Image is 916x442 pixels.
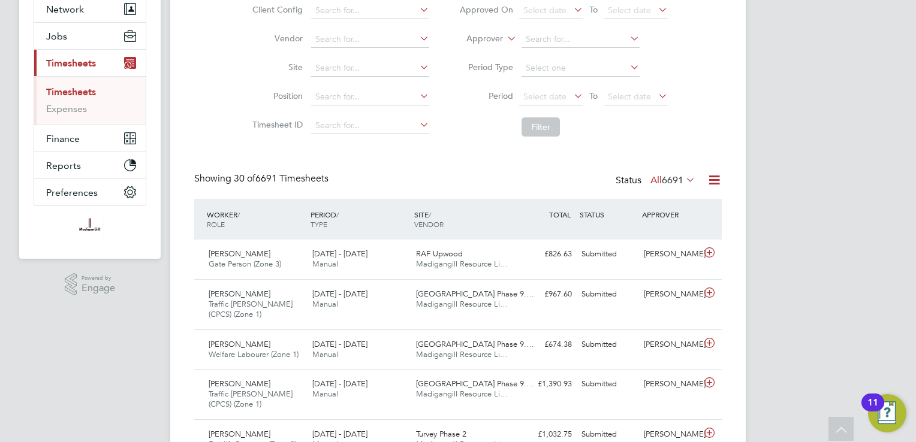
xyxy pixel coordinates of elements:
[249,62,303,72] label: Site
[46,57,96,69] span: Timesheets
[46,31,67,42] span: Jobs
[514,284,577,304] div: £967.60
[46,103,87,114] a: Expenses
[577,244,639,264] div: Submitted
[249,90,303,101] label: Position
[549,210,571,219] span: TOTAL
[311,89,429,105] input: Search for...
[416,289,534,299] span: [GEOGRAPHIC_DATA] Phase 9.…
[459,62,513,72] label: Period Type
[414,219,444,229] span: VENDOR
[608,91,651,102] span: Select date
[209,259,281,269] span: Gate Person (Zone 3)
[312,259,338,269] span: Manual
[34,179,146,205] button: Preferences
[608,5,651,16] span: Select date
[616,172,698,189] div: Status
[46,4,84,15] span: Network
[523,91,567,102] span: Select date
[194,172,331,185] div: Showing
[312,429,367,439] span: [DATE] - [DATE]
[336,210,339,219] span: /
[34,125,146,152] button: Finance
[46,86,96,98] a: Timesheets
[514,244,577,264] div: £826.63
[34,76,146,125] div: Timesheets
[76,218,103,237] img: madigangill-logo-retina.png
[65,273,116,296] a: Powered byEngage
[586,2,601,17] span: To
[209,379,270,389] span: [PERSON_NAME]
[577,335,639,355] div: Submitted
[867,402,878,418] div: 11
[34,218,146,237] a: Go to home page
[312,379,367,389] span: [DATE] - [DATE]
[34,152,146,178] button: Reports
[522,31,640,48] input: Search for...
[312,289,367,299] span: [DATE] - [DATE]
[209,289,270,299] span: [PERSON_NAME]
[46,187,98,198] span: Preferences
[514,335,577,355] div: £674.38
[234,172,255,184] span: 30 of
[416,379,534,389] span: [GEOGRAPHIC_DATA] Phase 9.…
[416,389,508,399] span: Madigangill Resource Li…
[577,374,639,394] div: Submitted
[311,31,429,48] input: Search for...
[311,60,429,77] input: Search for...
[416,299,508,309] span: Madigangill Resource Li…
[46,133,80,144] span: Finance
[311,219,327,229] span: TYPE
[249,119,303,130] label: Timesheet ID
[416,429,466,439] span: Turvey Phase 2
[249,33,303,44] label: Vendor
[522,117,560,137] button: Filter
[312,349,338,359] span: Manual
[650,174,695,186] label: All
[308,204,411,235] div: PERIOD
[449,33,503,45] label: Approver
[411,204,515,235] div: SITE
[312,299,338,309] span: Manual
[249,4,303,15] label: Client Config
[416,259,508,269] span: Madigangill Resource Li…
[311,117,429,134] input: Search for...
[82,273,115,283] span: Powered by
[586,88,601,104] span: To
[312,339,367,349] span: [DATE] - [DATE]
[237,210,240,219] span: /
[207,219,225,229] span: ROLE
[209,349,299,359] span: Welfare Labourer (Zone 1)
[523,5,567,16] span: Select date
[662,174,683,186] span: 6691
[312,249,367,259] span: [DATE] - [DATE]
[416,349,508,359] span: Madigangill Resource Li…
[311,2,429,19] input: Search for...
[459,90,513,101] label: Period
[46,160,81,171] span: Reports
[639,244,701,264] div: [PERSON_NAME]
[522,60,640,77] input: Select one
[639,335,701,355] div: [PERSON_NAME]
[209,249,270,259] span: [PERSON_NAME]
[868,394,906,432] button: Open Resource Center, 11 new notifications
[82,283,115,293] span: Engage
[459,4,513,15] label: Approved On
[204,204,308,235] div: WORKER
[416,339,534,349] span: [GEOGRAPHIC_DATA] Phase 9.…
[639,374,701,394] div: [PERSON_NAME]
[416,249,463,259] span: RAF Upwood
[234,172,329,184] span: 6691 Timesheets
[209,429,270,439] span: [PERSON_NAME]
[312,389,338,399] span: Manual
[639,284,701,304] div: [PERSON_NAME]
[34,50,146,76] button: Timesheets
[639,204,701,225] div: APPROVER
[577,284,639,304] div: Submitted
[34,23,146,49] button: Jobs
[209,299,293,319] span: Traffic [PERSON_NAME] (CPCS) (Zone 1)
[577,204,639,225] div: STATUS
[514,374,577,394] div: £1,390.93
[209,389,293,409] span: Traffic [PERSON_NAME] (CPCS) (Zone 1)
[429,210,431,219] span: /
